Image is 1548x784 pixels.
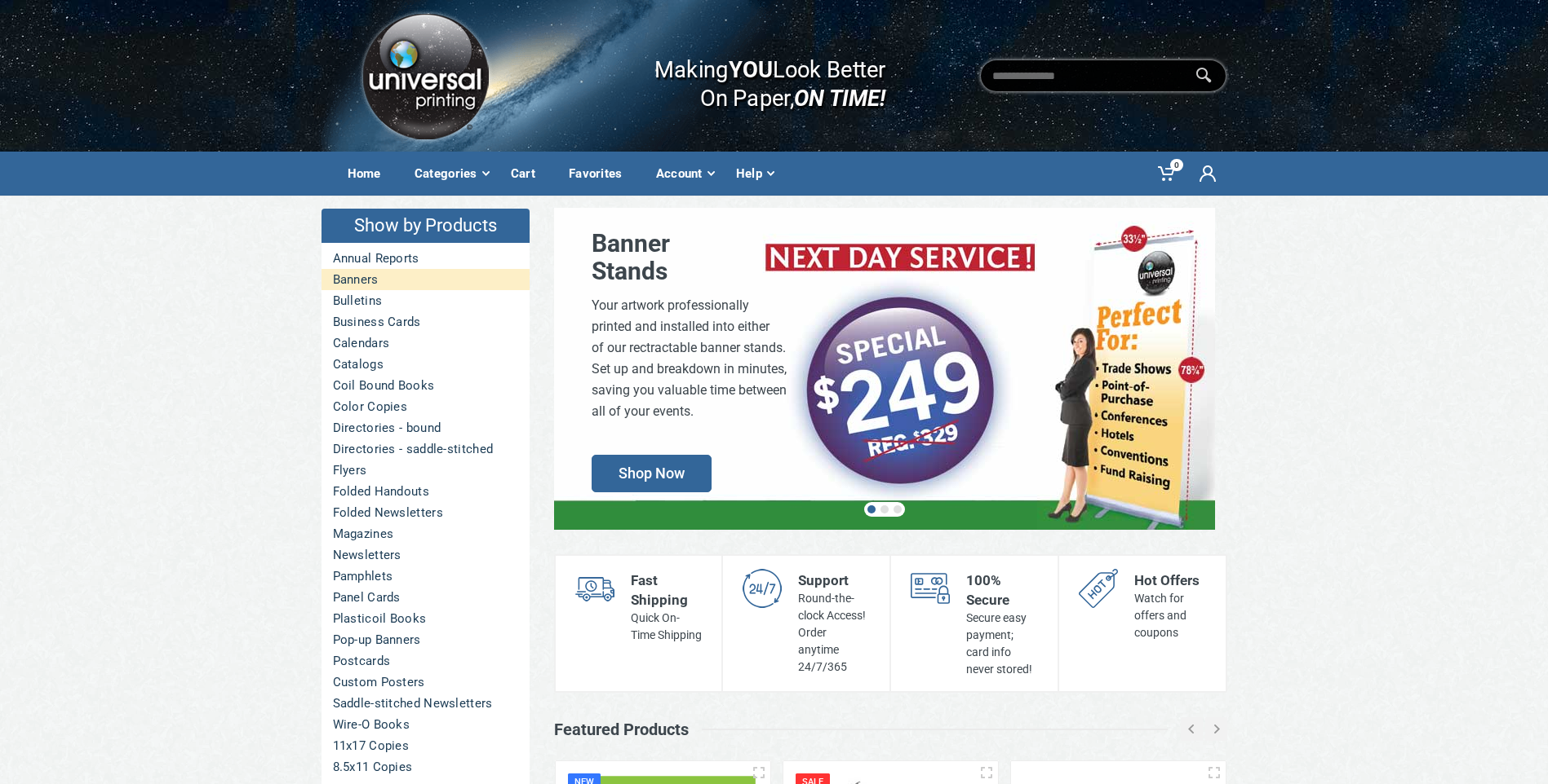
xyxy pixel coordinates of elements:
h3: Featured Products [554,720,689,739]
img: Logo.png [357,7,494,145]
div: Secure easy payment; card info never stored! [966,610,1038,678]
a: Newsletters [322,544,530,566]
a: Plasticoil Books [322,608,530,629]
a: Custom Posters [322,672,530,693]
a: Banners [322,269,530,290]
span: 0 [1170,159,1183,171]
div: Round-the-clock Access! Order anytime 24/7/365 [798,590,870,676]
div: Help [725,156,784,191]
div: Watch for offers and coupons [1134,590,1206,641]
a: Business Cards [322,311,530,333]
div: Quick On-Time Shipping [631,610,703,644]
div: 100% Secure [966,570,1038,610]
a: Folded Handouts [322,481,530,502]
div: Your artwork professionally printed and installed into either of our rectractable banner stands. ... [592,295,787,422]
img: shipping-s.png [575,569,614,608]
div: Hot Offers [1134,570,1206,590]
a: Magazines [322,523,530,544]
div: Home [336,156,403,191]
a: Cart [499,152,557,196]
a: Wire-O Books [322,714,530,735]
div: Favorites [557,156,645,191]
i: ON TIME! [794,84,885,112]
div: Account [645,156,725,191]
b: YOU [729,55,773,83]
a: Folded Newsletters [322,502,530,523]
div: Banner Stands [592,230,787,285]
a: Pop-up Banners [322,629,530,650]
a: Panel Cards [322,587,530,608]
a: Postcards [322,650,530,672]
span: Shop Now [592,455,712,492]
a: Coil Bound Books [322,375,530,396]
div: Support [798,570,870,590]
a: Color Copies [322,396,530,417]
h4: Show by Products [322,209,530,243]
a: Catalogs [322,354,530,375]
a: Home [336,152,403,196]
div: Fast Shipping [631,570,703,610]
a: Directories - saddle-stitched [322,438,530,460]
a: 0 [1147,152,1188,196]
div: Making Look Better On Paper, [623,39,886,112]
div: Cart [499,156,557,191]
a: Calendars [322,333,530,354]
a: Pamphlets [322,566,530,587]
a: 11x17 Copies [322,735,530,756]
img: support-s.png [743,569,782,608]
div: Categories [403,156,499,191]
a: BannerStands Your artwork professionallyprinted and installed into eitherof our rectractable bann... [554,208,1215,530]
a: Flyers [322,460,530,481]
a: Saddle-stitched Newsletters [322,693,530,714]
a: Bulletins [322,290,530,311]
a: 8.5x11 Copies [322,756,530,777]
a: Directories - bound [322,417,530,438]
a: Annual Reports [322,248,530,269]
a: Favorites [557,152,645,196]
